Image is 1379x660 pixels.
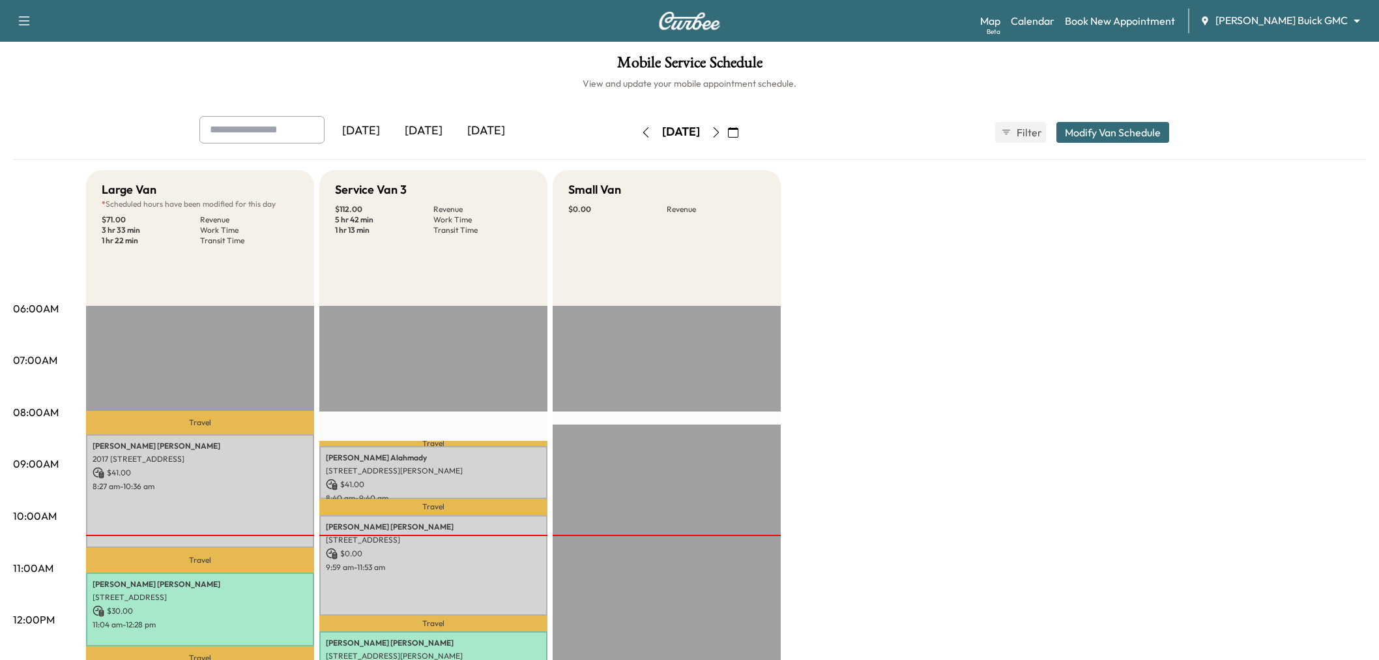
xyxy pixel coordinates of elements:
[667,204,765,215] p: Revenue
[13,508,57,524] p: 10:00AM
[93,441,308,451] p: [PERSON_NAME] [PERSON_NAME]
[335,225,433,235] p: 1 hr 13 min
[93,579,308,590] p: [PERSON_NAME] [PERSON_NAME]
[13,404,59,420] p: 08:00AM
[93,467,308,479] p: $ 41.00
[200,215,298,225] p: Revenue
[102,181,156,199] h5: Large Van
[1065,13,1175,29] a: Book New Appointment
[319,616,547,631] p: Travel
[326,466,541,476] p: [STREET_ADDRESS][PERSON_NAME]
[326,562,541,573] p: 9:59 am - 11:53 am
[568,204,667,215] p: $ 0.00
[1017,125,1040,140] span: Filter
[13,456,59,472] p: 09:00AM
[326,493,541,503] p: 8:40 am - 9:40 am
[455,116,517,146] div: [DATE]
[335,181,407,199] h5: Service Van 3
[13,352,57,368] p: 07:00AM
[93,605,308,617] p: $ 30.00
[433,225,532,235] p: Transit Time
[86,411,314,434] p: Travel
[326,535,541,545] p: [STREET_ADDRESS]
[330,116,392,146] div: [DATE]
[93,481,308,492] p: 8:27 am - 10:36 am
[433,204,532,215] p: Revenue
[13,560,53,576] p: 11:00AM
[326,479,541,490] p: $ 41.00
[326,453,541,463] p: [PERSON_NAME] Alahmady
[102,199,298,209] p: Scheduled hours have been modified for this day
[102,235,200,246] p: 1 hr 22 min
[93,454,308,464] p: 2017 [STREET_ADDRESS]
[1215,13,1348,28] span: [PERSON_NAME] Buick GMC
[326,638,541,648] p: [PERSON_NAME] [PERSON_NAME]
[1011,13,1054,29] a: Calendar
[995,122,1046,143] button: Filter
[980,13,1000,29] a: MapBeta
[987,27,1000,37] div: Beta
[102,215,200,225] p: $ 71.00
[102,225,200,235] p: 3 hr 33 min
[200,225,298,235] p: Work Time
[335,204,433,215] p: $ 112.00
[392,116,455,146] div: [DATE]
[326,548,541,560] p: $ 0.00
[1056,122,1169,143] button: Modify Van Schedule
[662,124,700,140] div: [DATE]
[319,499,547,516] p: Travel
[13,77,1366,90] h6: View and update your mobile appointment schedule.
[93,592,308,603] p: [STREET_ADDRESS]
[13,301,59,316] p: 06:00AM
[335,215,433,225] p: 5 hr 42 min
[13,55,1366,77] h1: Mobile Service Schedule
[86,548,314,573] p: Travel
[658,12,721,30] img: Curbee Logo
[93,620,308,630] p: 11:04 am - 12:28 pm
[433,215,532,225] p: Work Time
[568,181,621,199] h5: Small Van
[326,522,541,532] p: [PERSON_NAME] [PERSON_NAME]
[13,612,55,627] p: 12:00PM
[319,441,547,446] p: Travel
[200,235,298,246] p: Transit Time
